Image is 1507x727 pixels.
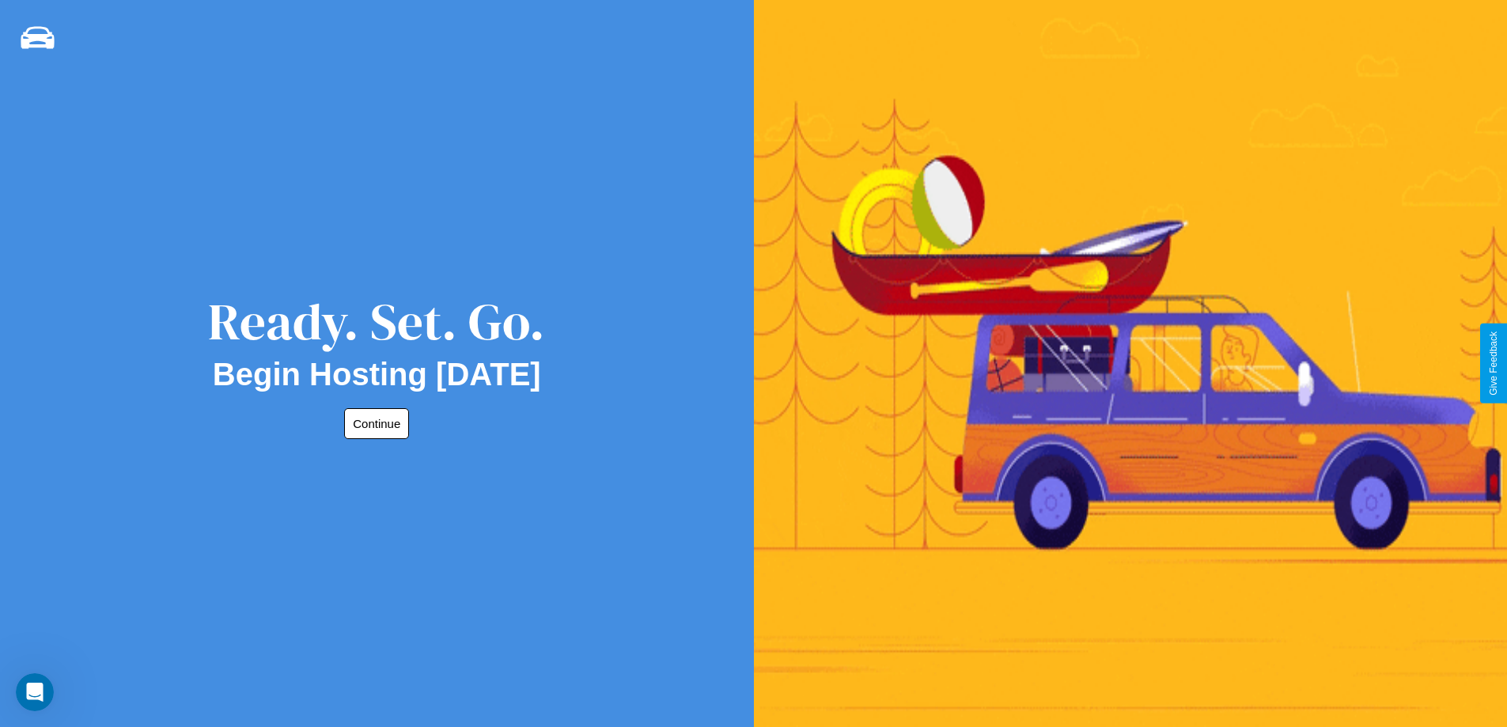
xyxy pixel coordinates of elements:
[16,673,54,711] iframe: Intercom live chat
[213,357,541,392] h2: Begin Hosting [DATE]
[208,286,545,357] div: Ready. Set. Go.
[344,408,409,439] button: Continue
[1488,331,1499,396] div: Give Feedback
